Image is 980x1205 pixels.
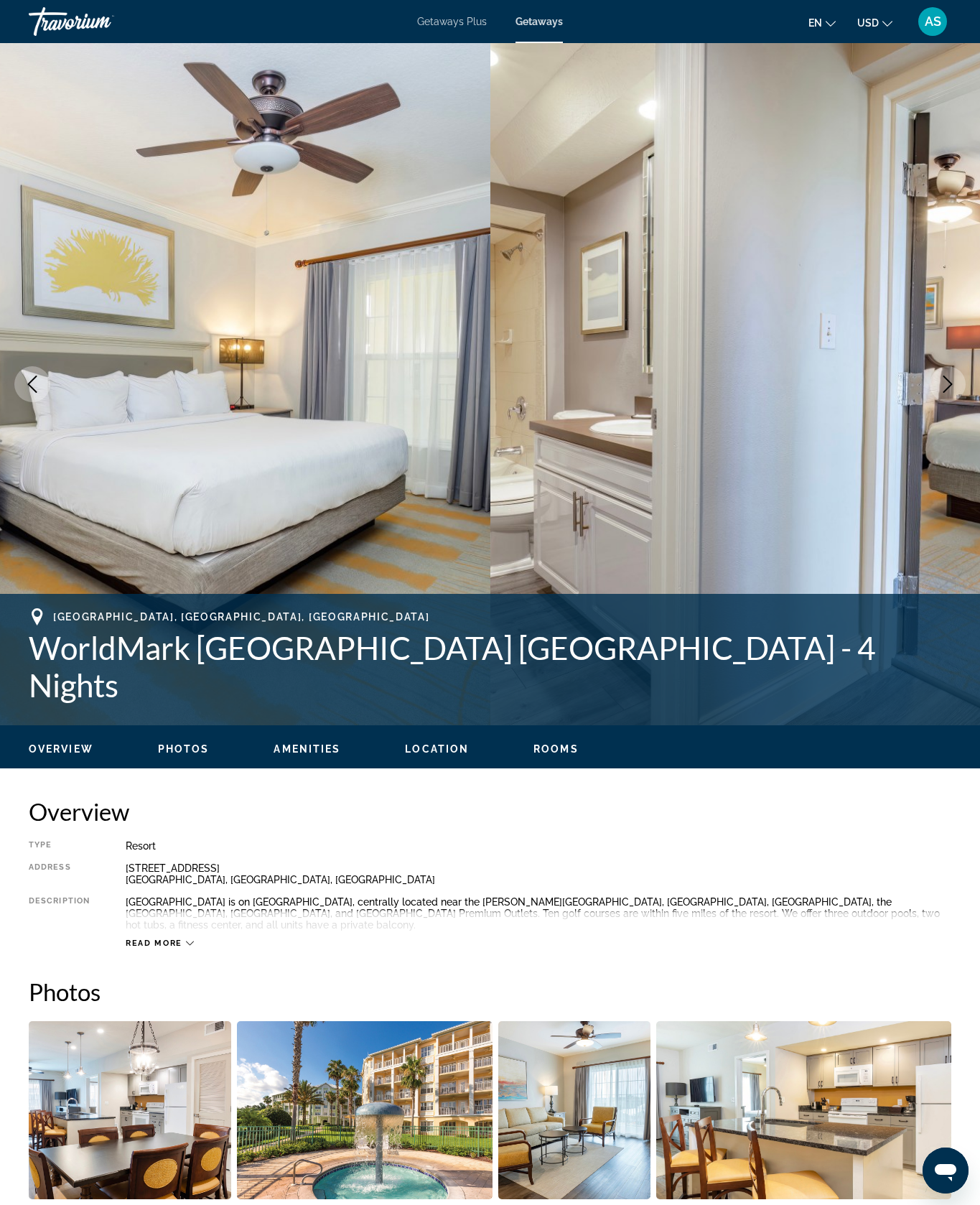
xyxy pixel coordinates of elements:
[656,1020,952,1200] button: Open full-screen image slider
[29,977,951,1006] h2: Photos
[533,743,579,755] button: Rooms
[126,862,951,885] div: [STREET_ADDRESS] [GEOGRAPHIC_DATA], [GEOGRAPHIC_DATA], [GEOGRAPHIC_DATA]
[158,743,210,755] span: Photos
[498,1020,650,1200] button: Open full-screen image slider
[29,840,90,852] div: Type
[29,3,172,40] a: Travorium
[515,16,563,27] a: Getaways
[405,743,469,755] span: Location
[237,1020,493,1200] button: Open full-screen image slider
[808,12,836,33] button: Change language
[857,12,892,33] button: Change currency
[126,938,194,949] button: Read more
[126,840,951,852] div: Resort
[925,14,941,29] span: AS
[126,896,951,931] div: [GEOGRAPHIC_DATA] is on [GEOGRAPHIC_DATA], centrally located near the [PERSON_NAME][GEOGRAPHIC_DA...
[29,862,90,885] div: Address
[274,743,340,755] span: Amenities
[158,743,210,755] button: Photos
[29,1020,231,1200] button: Open full-screen image slider
[14,366,50,402] button: Previous image
[808,17,822,29] span: en
[405,743,469,755] button: Location
[930,366,966,402] button: Next image
[533,743,579,755] span: Rooms
[29,797,951,826] h2: Overview
[29,743,93,755] button: Overview
[274,743,340,755] button: Amenities
[53,611,429,623] span: [GEOGRAPHIC_DATA], [GEOGRAPHIC_DATA], [GEOGRAPHIC_DATA]
[923,1148,969,1194] iframe: Button to launch messaging window
[29,629,951,704] h1: WorldMark [GEOGRAPHIC_DATA] [GEOGRAPHIC_DATA] - 4 Nights
[29,743,93,755] span: Overview
[29,896,90,931] div: Description
[126,939,182,948] span: Read more
[914,6,951,37] button: User Menu
[417,16,487,27] a: Getaways Plus
[857,17,879,29] span: USD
